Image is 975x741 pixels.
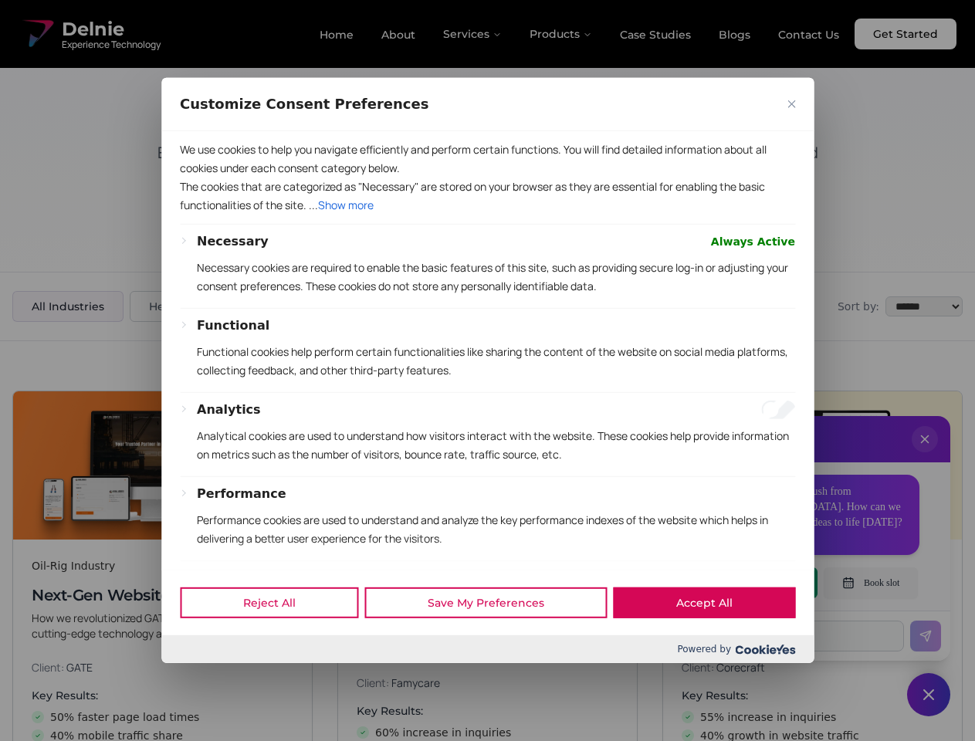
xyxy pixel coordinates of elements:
[180,95,428,113] span: Customize Consent Preferences
[711,232,795,251] span: Always Active
[197,511,795,548] p: Performance cookies are used to understand and analyze the key performance indexes of the website...
[180,587,358,618] button: Reject All
[197,259,795,296] p: Necessary cookies are required to enable the basic features of this site, such as providing secur...
[787,100,795,108] img: Close
[180,178,795,215] p: The cookies that are categorized as "Necessary" are stored on your browser as they are essential ...
[197,343,795,380] p: Functional cookies help perform certain functionalities like sharing the content of the website o...
[364,587,607,618] button: Save My Preferences
[761,401,795,419] input: Enable Analytics
[180,140,795,178] p: We use cookies to help you navigate efficiently and perform certain functions. You will find deta...
[613,587,795,618] button: Accept All
[197,427,795,464] p: Analytical cookies are used to understand how visitors interact with the website. These cookies h...
[318,196,374,215] button: Show more
[197,485,286,503] button: Performance
[197,401,261,419] button: Analytics
[197,316,269,335] button: Functional
[197,232,269,251] button: Necessary
[735,645,795,655] img: Cookieyes logo
[161,635,814,663] div: Powered by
